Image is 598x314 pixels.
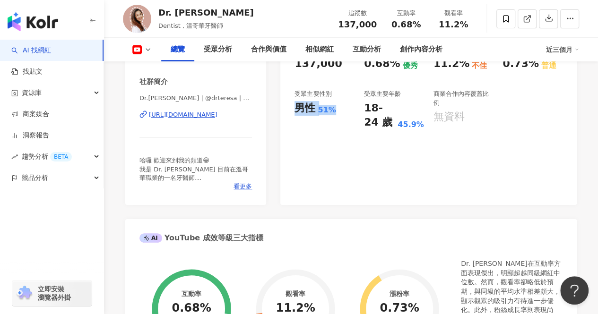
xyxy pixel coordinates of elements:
[139,233,162,243] div: AI
[251,44,286,55] div: 合作與價值
[12,280,92,306] a: chrome extension立即安裝 瀏覽器外掛
[338,19,377,29] span: 137,000
[295,101,315,116] div: 男性
[139,110,252,119] a: [URL][DOMAIN_NAME]
[364,57,400,71] div: 0.68%
[364,90,401,98] div: 受眾主要年齡
[295,90,331,98] div: 受眾主要性別
[472,60,487,71] div: 不佳
[503,57,538,71] div: 0.73%
[305,44,334,55] div: 相似網紅
[158,22,223,29] span: Dentist , 溫哥華牙醫師
[433,90,494,107] div: 商業合作內容覆蓋比例
[435,8,471,18] div: 觀看率
[439,20,468,29] span: 11.2%
[390,290,409,297] div: 漲粉率
[286,290,305,297] div: 觀看率
[22,146,72,167] span: 趨勢分析
[171,44,185,55] div: 總覽
[11,153,18,160] span: rise
[50,152,72,161] div: BETA
[22,167,48,188] span: 競品分析
[123,5,151,33] img: KOL Avatar
[398,119,424,130] div: 45.9%
[139,77,168,87] div: 社群簡介
[364,101,395,130] div: 18-24 歲
[318,105,336,115] div: 51%
[338,8,377,18] div: 追蹤數
[11,46,51,55] a: searchAI 找網紅
[22,82,42,103] span: 資源庫
[204,44,232,55] div: 受眾分析
[433,57,469,71] div: 11.2%
[400,44,442,55] div: 創作內容分析
[541,60,556,71] div: 普通
[8,12,58,31] img: logo
[388,8,424,18] div: 互動率
[11,67,43,76] a: 找貼文
[560,276,589,305] iframe: Help Scout Beacon - Open
[402,60,417,71] div: 優秀
[353,44,381,55] div: 互動分析
[234,182,252,191] span: 看更多
[139,94,252,102] span: Dr.[PERSON_NAME] | @drteresa | UC6dX5W1X2_sgRMxv85WkuBg
[139,233,263,243] div: YouTube 成效等級三大指標
[15,286,34,301] img: chrome extension
[158,7,254,18] div: Dr. [PERSON_NAME]
[433,110,465,124] div: 無資料
[546,42,579,57] div: 近三個月
[149,110,217,119] div: [URL][DOMAIN_NAME]
[11,110,49,119] a: 商案媒合
[182,290,201,297] div: 互動率
[295,57,342,71] div: 137,000
[38,285,71,302] span: 立即安裝 瀏覽器外掛
[11,131,49,140] a: 洞察報告
[391,20,421,29] span: 0.68%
